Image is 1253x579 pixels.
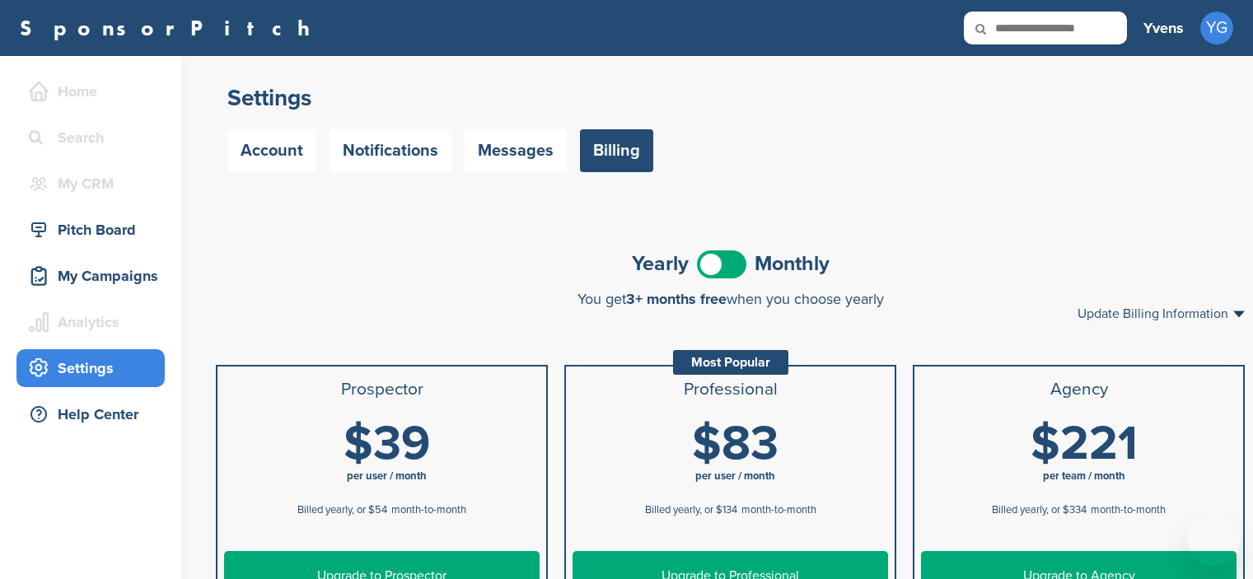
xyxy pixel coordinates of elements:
div: Search [25,123,165,152]
span: YG [1200,12,1233,44]
h2: Settings [227,83,1233,113]
a: Analytics [16,303,165,341]
a: Notifications [330,129,451,172]
div: Help Center [25,399,165,429]
a: Help Center [16,395,165,433]
span: $39 [344,415,430,473]
span: month-to-month [741,503,816,516]
span: Monthly [755,254,830,274]
div: You get when you choose yearly [216,291,1245,307]
a: Yvens [1143,10,1184,46]
span: month-to-month [1091,503,1166,516]
span: Yearly [632,254,689,274]
a: Pitch Board [16,211,165,249]
h3: Yvens [1143,16,1184,40]
span: Billed yearly, or $334 [992,503,1087,516]
div: Home [25,77,165,106]
a: Settings [16,349,165,387]
span: $83 [692,415,778,473]
div: Settings [25,353,165,383]
span: $221 [1031,415,1138,473]
a: SponsorPitch [20,17,320,39]
div: Most Popular [673,350,788,375]
a: My Campaigns [16,257,165,295]
a: Home [16,72,165,110]
span: per user / month [695,469,775,483]
span: 3+ months free [626,290,727,308]
h3: Prospector [224,380,540,399]
div: My CRM [25,169,165,198]
a: Account [227,129,316,172]
h3: Agency [921,380,1237,399]
a: Search [16,119,165,156]
a: Update Billing Information [1078,307,1245,320]
h3: Professional [573,380,888,399]
a: My CRM [16,165,165,203]
span: month-to-month [391,503,466,516]
div: Pitch Board [25,215,165,245]
a: Messages [465,129,567,172]
span: per user / month [347,469,427,483]
span: per team / month [1043,469,1125,483]
span: Billed yearly, or $54 [297,503,387,516]
div: My Campaigns [25,261,165,291]
a: Billing [580,129,653,172]
iframe: Button to launch messaging window [1187,513,1240,566]
span: Billed yearly, or $134 [645,503,737,516]
div: Analytics [25,307,165,337]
